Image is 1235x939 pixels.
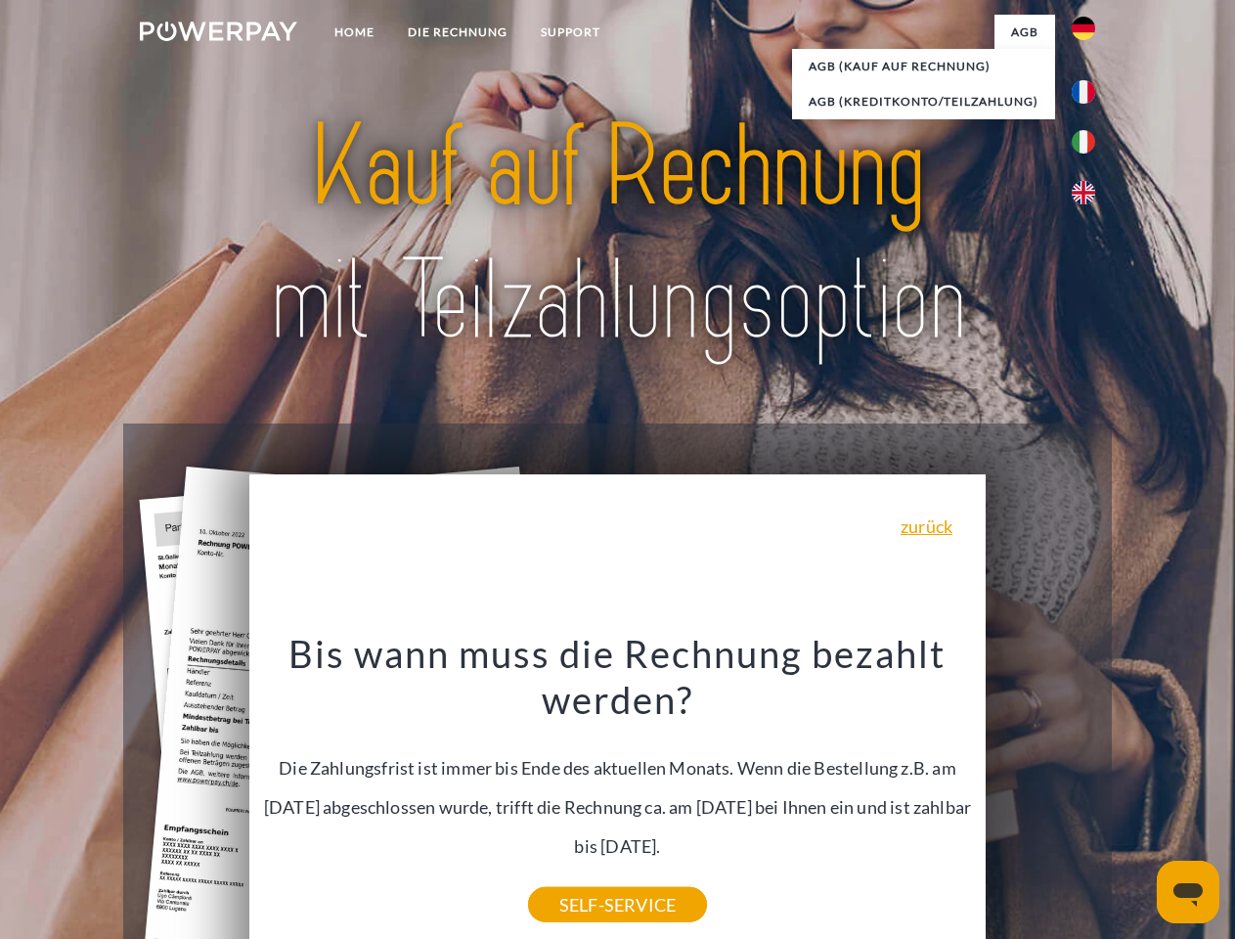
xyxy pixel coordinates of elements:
[1157,861,1219,923] iframe: Schaltfläche zum Öffnen des Messaging-Fensters
[140,22,297,41] img: logo-powerpay-white.svg
[261,630,975,905] div: Die Zahlungsfrist ist immer bis Ende des aktuellen Monats. Wenn die Bestellung z.B. am [DATE] abg...
[994,15,1055,50] a: agb
[261,630,975,724] h3: Bis wann muss die Rechnung bezahlt werden?
[318,15,391,50] a: Home
[901,517,952,535] a: zurück
[1072,130,1095,154] img: it
[792,49,1055,84] a: AGB (Kauf auf Rechnung)
[792,84,1055,119] a: AGB (Kreditkonto/Teilzahlung)
[1072,80,1095,104] img: fr
[524,15,617,50] a: SUPPORT
[391,15,524,50] a: DIE RECHNUNG
[187,94,1048,375] img: title-powerpay_de.svg
[528,887,707,922] a: SELF-SERVICE
[1072,17,1095,40] img: de
[1072,181,1095,204] img: en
